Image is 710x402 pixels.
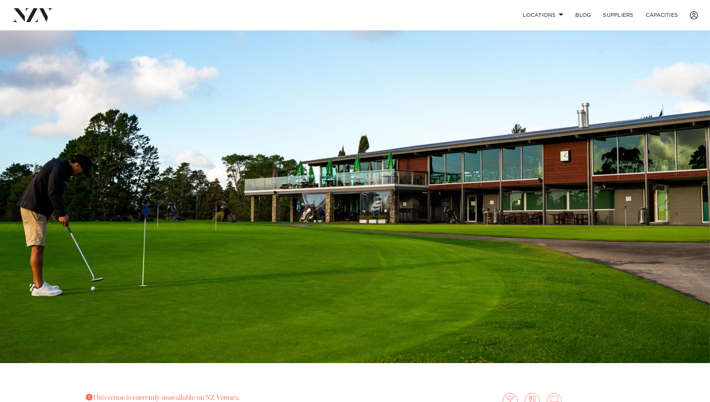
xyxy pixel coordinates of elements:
a: SUPPLIERS [597,7,639,23]
img: nzv-logo.png [12,8,53,22]
a: Locations [517,7,569,23]
a: Capacities [640,7,684,23]
a: BLOG [569,7,597,23]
